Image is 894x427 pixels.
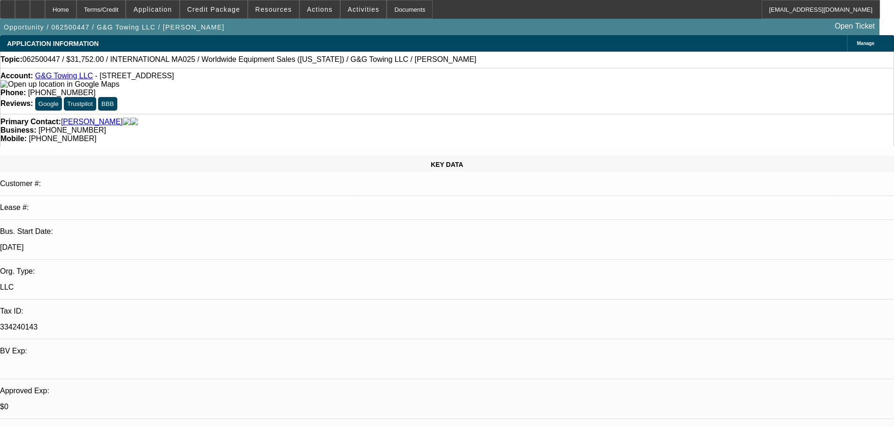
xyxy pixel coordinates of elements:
[126,0,179,18] button: Application
[431,161,463,168] span: KEY DATA
[0,80,119,89] img: Open up location in Google Maps
[0,55,23,64] strong: Topic:
[831,18,879,34] a: Open Ticket
[0,89,26,97] strong: Phone:
[0,99,33,107] strong: Reviews:
[28,89,96,97] span: [PHONE_NUMBER]
[348,6,380,13] span: Activities
[123,118,130,126] img: facebook-icon.png
[98,97,117,111] button: BBB
[300,0,340,18] button: Actions
[0,80,119,88] a: View Google Maps
[255,6,292,13] span: Resources
[133,6,172,13] span: Application
[180,0,247,18] button: Credit Package
[187,6,240,13] span: Credit Package
[35,72,93,80] a: G&G Towing LLC
[248,0,299,18] button: Resources
[95,72,174,80] span: - [STREET_ADDRESS]
[29,135,96,142] span: [PHONE_NUMBER]
[23,55,476,64] span: 062500447 / $31,752.00 / INTERNATIONAL MA025 / Worldwide Equipment Sales ([US_STATE]) / G&G Towin...
[0,118,61,126] strong: Primary Contact:
[130,118,138,126] img: linkedin-icon.png
[35,97,62,111] button: Google
[341,0,387,18] button: Activities
[857,41,874,46] span: Manage
[307,6,333,13] span: Actions
[61,118,123,126] a: [PERSON_NAME]
[0,72,33,80] strong: Account:
[38,126,106,134] span: [PHONE_NUMBER]
[64,97,96,111] button: Trustpilot
[0,135,27,142] strong: Mobile:
[4,23,225,31] span: Opportunity / 062500447 / G&G Towing LLC / [PERSON_NAME]
[7,40,99,47] span: APPLICATION INFORMATION
[0,126,36,134] strong: Business:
